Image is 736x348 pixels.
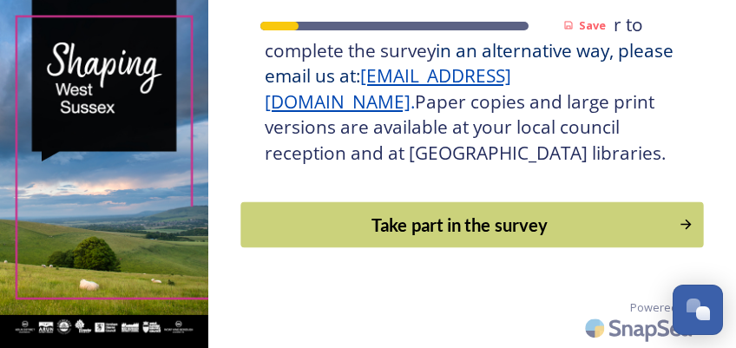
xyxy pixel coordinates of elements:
[579,17,606,33] strong: Save
[250,212,668,238] div: Take part in the survey
[240,202,704,248] button: Continue
[265,63,511,114] a: [EMAIL_ADDRESS][DOMAIN_NAME]
[411,89,415,114] span: .
[265,38,678,89] span: in an alternative way, please email us at:
[673,285,723,335] button: Open Chat
[630,299,693,316] span: Powered by
[265,12,680,166] h3: If you have any questions, or would prefer to complete the survey Paper copies and large print ve...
